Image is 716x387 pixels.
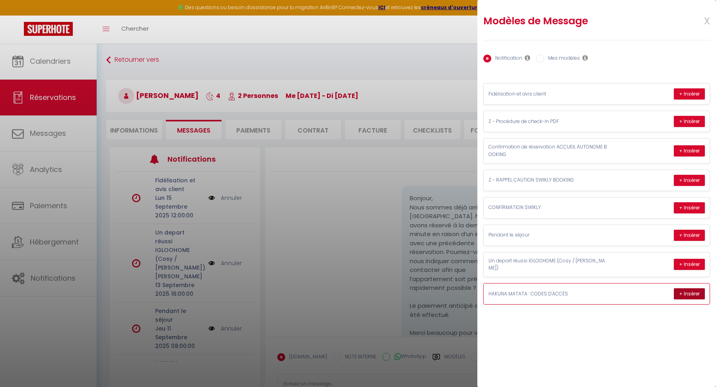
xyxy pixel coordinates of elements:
[674,88,705,100] button: + Insérer
[488,204,608,211] p: CONFIRMATION SWIKLY
[525,55,530,61] i: Les notifications sont visibles par toi et ton équipe
[674,116,705,127] button: + Insérer
[488,231,608,239] p: Pendant le séjour
[544,55,580,63] label: Mes modèles
[488,176,608,184] p: Z - RAPPEL CAUTION SWIKLY BOOKING
[6,3,30,27] button: Ouvrir le widget de chat LiveChat
[488,257,608,272] p: Un depart réussi IGLOOHOME (Cosy / [PERSON_NAME])
[483,15,669,27] h2: Modèles de Message
[488,290,608,298] p: HAKUNA MATATA : CODES D'ACCÈS
[674,145,705,156] button: + Insérer
[674,259,705,270] button: + Insérer
[674,230,705,241] button: + Insérer
[488,143,608,158] p: Confirmation de réservation ACCUEIL AUTONOME BOOKING
[491,55,522,63] label: Notification
[488,118,608,125] p: Z - Procédure de check-in PDF
[674,175,705,186] button: + Insérer
[582,55,588,61] i: Les modèles généraux sont visibles par vous et votre équipe
[685,11,710,29] span: x
[674,288,705,299] button: + Insérer
[674,202,705,213] button: + Insérer
[488,90,608,98] p: Fidélisation et avis client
